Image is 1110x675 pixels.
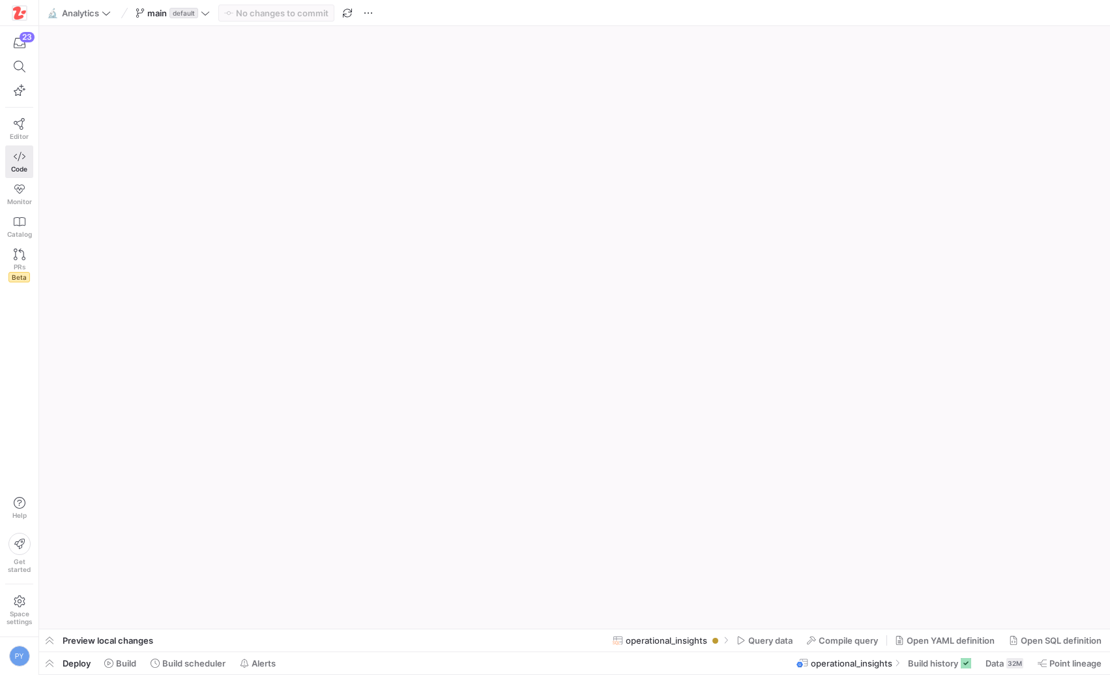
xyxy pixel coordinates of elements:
[980,652,1029,674] button: Data32M
[889,629,1000,652] button: Open YAML definition
[1032,652,1107,674] button: Point lineage
[62,8,99,18] span: Analytics
[5,211,33,243] a: Catalog
[132,5,213,22] button: maindefault
[44,5,114,22] button: 🔬Analytics
[169,8,198,18] span: default
[7,610,32,625] span: Space settings
[907,635,995,646] span: Open YAML definition
[801,629,884,652] button: Compile query
[252,658,276,668] span: Alerts
[8,272,30,282] span: Beta
[8,558,31,573] span: Get started
[5,528,33,578] button: Getstarted
[63,635,153,646] span: Preview local changes
[748,635,793,646] span: Query data
[9,646,30,667] div: PY
[63,658,91,668] span: Deploy
[819,635,878,646] span: Compile query
[1049,658,1102,668] span: Point lineage
[5,491,33,525] button: Help
[20,32,35,42] div: 23
[11,511,27,519] span: Help
[7,198,32,205] span: Monitor
[7,230,32,238] span: Catalog
[48,8,57,18] span: 🔬
[5,178,33,211] a: Monitor
[5,2,33,24] a: https://storage.googleapis.com/y42-prod-data-exchange/images/h4OkG5kwhGXbZ2sFpobXAPbjBGJTZTGe3yEd...
[162,658,226,668] span: Build scheduler
[5,642,33,670] button: PY
[902,652,977,674] button: Build history
[5,243,33,288] a: PRsBeta
[116,658,136,668] span: Build
[11,165,27,173] span: Code
[13,7,26,20] img: https://storage.googleapis.com/y42-prod-data-exchange/images/h4OkG5kwhGXbZ2sFpobXAPbjBGJTZTGe3yEd...
[986,658,1004,668] span: Data
[5,113,33,145] a: Editor
[908,658,958,668] span: Build history
[1003,629,1107,652] button: Open SQL definition
[10,132,29,140] span: Editor
[14,263,25,271] span: PRs
[5,145,33,178] a: Code
[1021,635,1102,646] span: Open SQL definition
[147,8,167,18] span: main
[5,31,33,55] button: 23
[626,635,707,646] span: operational_insights
[98,652,142,674] button: Build
[731,629,798,652] button: Query data
[234,652,282,674] button: Alerts
[1006,658,1023,668] div: 32M
[811,658,892,668] span: operational_insights
[5,590,33,631] a: Spacesettings
[145,652,231,674] button: Build scheduler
